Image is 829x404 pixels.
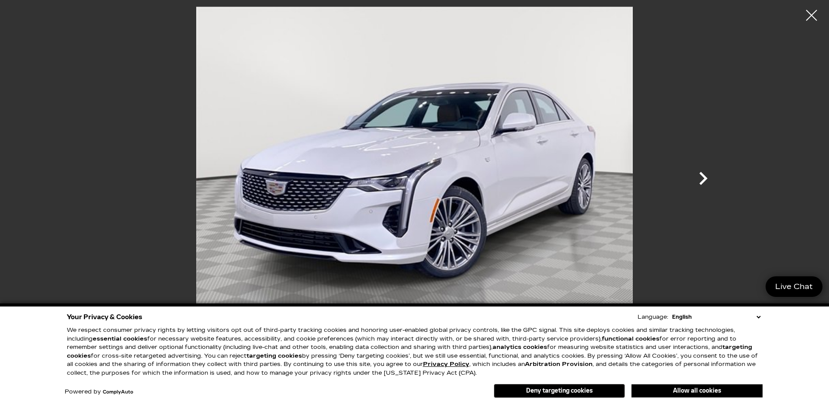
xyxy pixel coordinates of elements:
[602,335,659,342] strong: functional cookies
[67,344,752,359] strong: targeting cookies
[494,384,625,398] button: Deny targeting cookies
[423,361,469,368] u: Privacy Policy
[67,326,763,377] p: We respect consumer privacy rights by letting visitors opt out of third-party tracking cookies an...
[638,314,668,320] div: Language:
[246,352,302,359] strong: targeting cookies
[631,384,763,397] button: Allow all cookies
[65,389,133,395] div: Powered by
[525,361,593,368] strong: Arbitration Provision
[93,335,147,342] strong: essential cookies
[670,313,763,321] select: Language Select
[103,390,133,395] a: ComplyAuto
[690,161,716,200] div: Next
[153,7,677,334] img: New 2025 Crystal White Tricoat Cadillac Premium Luxury image 1
[766,276,822,297] a: Live Chat
[771,282,817,292] span: Live Chat
[67,311,142,323] span: Your Privacy & Cookies
[493,344,547,351] strong: analytics cookies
